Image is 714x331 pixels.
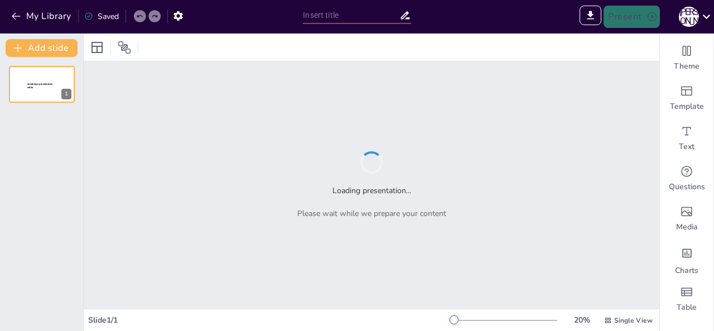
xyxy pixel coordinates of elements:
[61,89,71,99] div: 1
[674,61,699,72] span: Theme
[27,83,53,89] span: Sendsteps presentation editor
[660,159,713,199] div: Get real-time input from your audience
[660,239,713,279] div: Add charts and graphs
[332,185,411,196] h2: Loading presentation...
[677,302,697,313] span: Table
[604,6,659,28] button: Present
[670,101,704,112] span: Template
[118,41,131,54] span: Position
[676,222,698,233] span: Media
[297,208,446,219] p: Please wait while we prepare your content
[679,6,699,28] button: А [PERSON_NAME]
[679,7,699,27] div: А [PERSON_NAME]
[6,39,78,57] button: Add slide
[8,7,76,25] button: My Library
[614,315,653,325] span: Single View
[669,181,705,193] span: Questions
[88,39,106,56] div: Layout
[84,11,119,22] div: Saved
[679,141,694,152] span: Text
[88,314,450,326] div: Slide 1 / 1
[660,118,713,159] div: Add text boxes
[303,7,399,23] input: Insert title
[660,279,713,319] div: Add a table
[568,314,595,326] div: 20 %
[675,265,698,276] span: Charts
[9,66,75,103] div: 1
[660,199,713,239] div: Add images, graphics, shapes or video
[660,78,713,118] div: Add ready made slides
[660,38,713,78] div: Change the overall theme
[580,6,601,28] span: Export to PowerPoint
